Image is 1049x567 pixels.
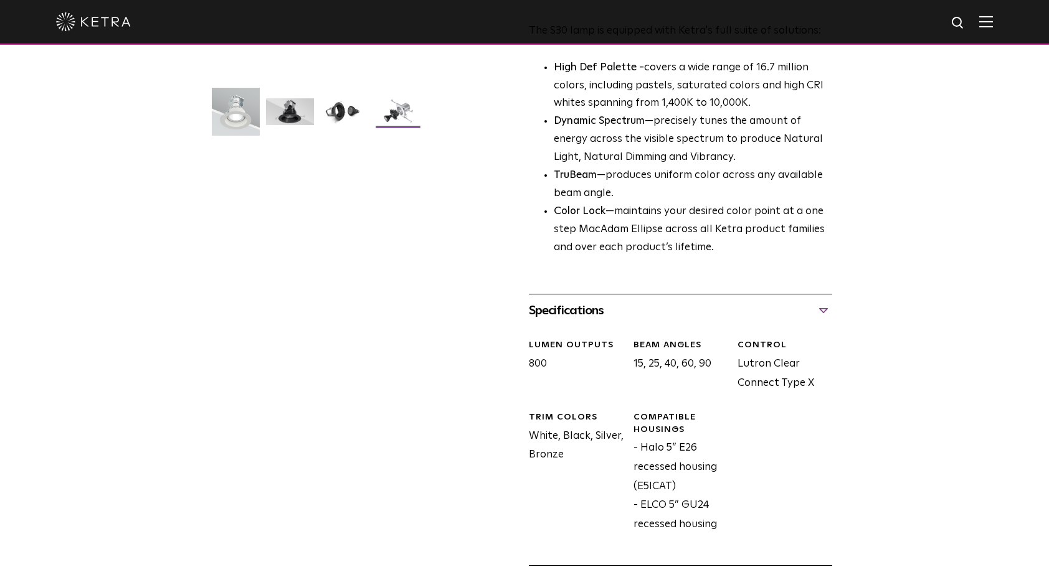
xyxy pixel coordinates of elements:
[529,411,624,424] div: Trim Colors
[728,339,832,393] div: Lutron Clear Connect Type X
[554,113,832,167] li: —precisely tunes the amount of energy across the visible spectrum to produce Natural Light, Natur...
[979,16,993,27] img: Hamburger%20Nav.svg
[634,411,728,436] div: Compatible Housings
[374,98,422,134] img: S30 Halo Downlight_Exploded_Black
[554,167,832,203] li: —produces uniform color across any available beam angle.
[529,301,832,321] div: Specifications
[520,411,624,534] div: White, Black, Silver, Bronze
[554,59,832,113] p: covers a wide range of 16.7 million colors, including pastels, saturated colors and high CRI whit...
[554,203,832,257] li: —maintains your desired color point at a one step MacAdam Ellipse across all Ketra product famili...
[554,116,645,126] strong: Dynamic Spectrum
[951,16,966,31] img: search icon
[320,98,368,134] img: S30 Halo Downlight_Table Top_Black
[554,62,644,73] strong: High Def Palette -
[554,170,597,180] strong: TruBeam
[624,339,728,393] div: 15, 25, 40, 60, 90
[738,339,832,352] div: CONTROL
[212,88,260,145] img: S30-DownlightTrim-2021-Web-Square
[520,339,624,393] div: 800
[529,339,624,352] div: LUMEN OUTPUTS
[266,98,314,134] img: S30 Halo Downlight_Hero_Black_Gradient
[56,12,131,31] img: ketra-logo-2019-white
[554,206,605,217] strong: Color Lock
[624,411,728,534] div: - Halo 5” E26 recessed housing (E5ICAT) - ELCO 5” GU24 recessed housing
[634,339,728,352] div: Beam Angles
